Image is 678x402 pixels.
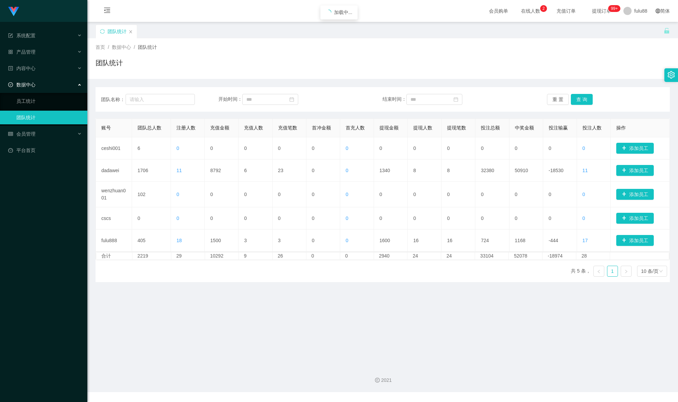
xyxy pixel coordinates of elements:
[442,182,475,207] td: 0
[205,182,239,207] td: 0
[616,213,654,224] button: 图标: plus添加员工
[176,145,179,151] span: 0
[171,252,205,260] td: 29
[540,5,547,12] sup: 2
[239,160,272,182] td: 6
[597,269,601,274] i: 图标: left
[624,269,628,274] i: 图标: right
[576,252,610,260] td: 28
[326,10,331,15] i: icon: loading
[132,137,171,160] td: 6
[593,266,604,277] li: 上一页
[8,82,13,87] i: 图标: check-circle-o
[96,252,132,260] td: 合计
[132,230,171,252] td: 405
[408,230,442,252] td: 16
[383,96,406,102] span: 结束时间：
[176,216,179,221] span: 0
[374,230,408,252] td: 1600
[543,230,577,252] td: -444
[571,266,591,277] li: 共 5 条，
[346,125,365,130] span: 首充人数
[453,97,458,102] i: 图标: calendar
[101,96,126,103] span: 团队名称：
[273,182,306,207] td: 0
[96,44,105,50] span: 首页
[96,58,123,68] h1: 团队统计
[374,252,408,260] td: 2940
[543,182,577,207] td: 0
[407,252,441,260] td: 24
[8,7,19,16] img: logo.9652507e.png
[374,182,408,207] td: 0
[346,192,348,197] span: 0
[8,33,13,38] i: 图标: form
[273,137,306,160] td: 0
[655,9,660,13] i: 图标: global
[96,230,132,252] td: fulu888
[16,94,82,108] a: 员工统计
[96,182,132,207] td: wenzhuan001
[509,207,543,230] td: 0
[616,143,654,154] button: 图标: plus添加员工
[441,252,475,260] td: 24
[589,9,615,13] span: 提现订单
[132,182,171,207] td: 102
[205,207,239,230] td: 0
[176,168,182,173] span: 11
[408,137,442,160] td: 0
[96,137,132,160] td: ceshi001
[112,44,131,50] span: 数据中心
[129,30,133,34] i: 图标: close
[210,125,229,130] span: 充值金额
[509,160,543,182] td: 50910
[616,235,654,246] button: 图标: plus添加员工
[239,230,272,252] td: 3
[442,207,475,230] td: 0
[107,25,127,38] div: 团队统计
[8,66,13,71] i: 图标: profile
[571,94,593,105] button: 查 询
[447,125,466,130] span: 提现笔数
[582,168,588,173] span: 11
[475,230,509,252] td: 724
[442,230,475,252] td: 16
[134,44,135,50] span: /
[205,252,239,260] td: 10292
[509,182,543,207] td: 0
[374,160,408,182] td: 1340
[132,160,171,182] td: 1706
[413,125,432,130] span: 提现人数
[218,96,242,102] span: 开始时间：
[306,252,340,260] td: 0
[126,94,195,105] input: 请输入
[547,94,569,105] button: 重 置
[289,97,294,102] i: 图标: calendar
[582,125,602,130] span: 投注人数
[375,378,380,383] i: 图标: copyright
[616,165,654,176] button: 图标: plus添加员工
[374,207,408,230] td: 0
[8,66,35,71] span: 内容中心
[132,207,171,230] td: 0
[8,143,82,157] a: 图标: dashboard平台首页
[549,125,568,130] span: 投注输赢
[475,160,509,182] td: 32380
[176,125,196,130] span: 注册人数
[239,182,272,207] td: 0
[278,125,297,130] span: 充值笔数
[518,9,544,13] span: 在线人数
[509,137,543,160] td: 0
[96,207,132,230] td: cscs
[96,0,119,22] i: 图标: menu-fold
[101,125,111,130] span: 账号
[8,49,35,55] span: 产品管理
[379,125,399,130] span: 提现金额
[340,252,374,260] td: 0
[16,111,82,124] a: 团队统计
[273,230,306,252] td: 3
[607,266,618,277] li: 1
[543,207,577,230] td: 0
[442,160,475,182] td: 8
[408,160,442,182] td: 8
